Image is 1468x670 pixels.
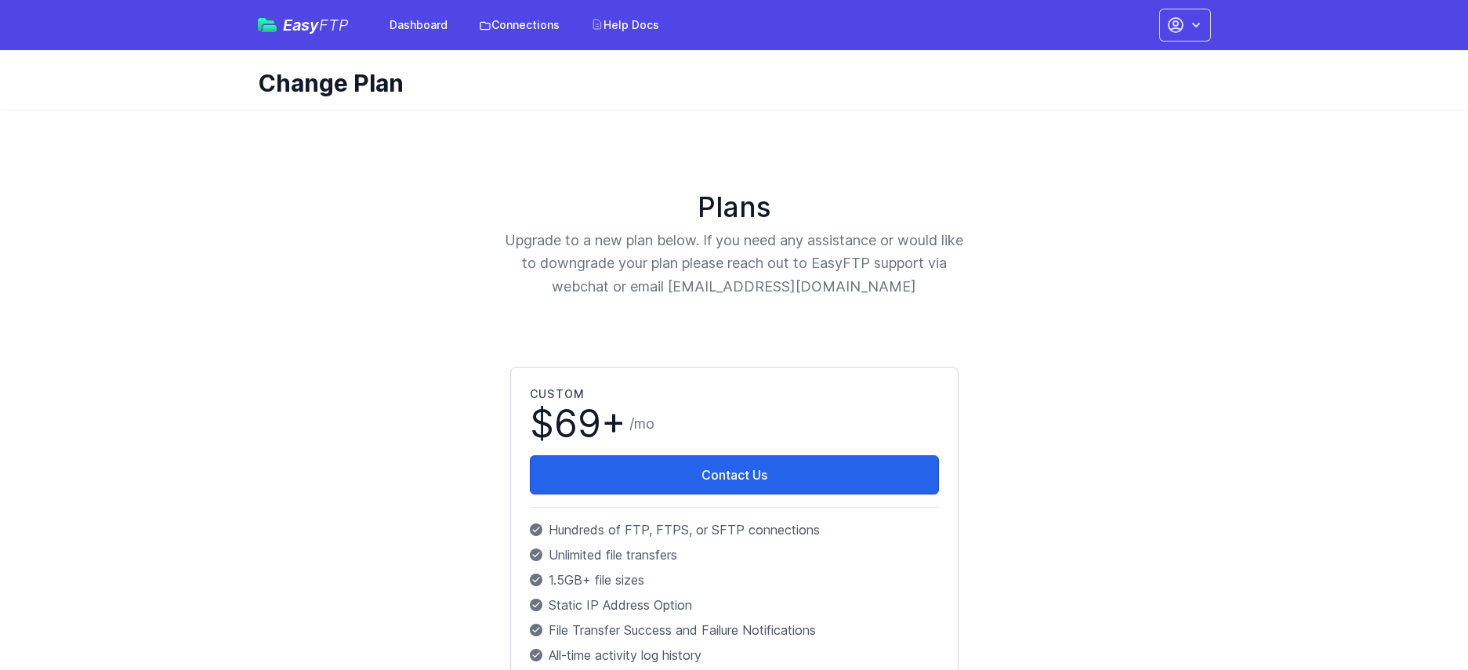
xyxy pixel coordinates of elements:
[258,17,349,33] a: EasyFTP
[530,545,939,564] p: Unlimited file transfers
[530,405,626,443] span: $
[530,455,939,494] a: Contact Us
[554,400,626,447] span: 69+
[258,69,1198,97] h1: Change Plan
[504,229,965,298] p: Upgrade to a new plan below. If you need any assistance or would like to downgrade your plan plea...
[319,16,349,34] span: FTP
[530,621,939,639] p: File Transfer Success and Failure Notifications
[634,415,654,432] span: mo
[582,11,669,39] a: Help Docs
[258,18,277,32] img: easyftp_logo.png
[629,413,654,435] span: /
[530,570,939,589] p: 1.5GB+ file sizes
[469,11,569,39] a: Connections
[530,596,939,614] p: Static IP Address Option
[274,191,1195,223] h1: Plans
[530,646,939,665] p: All-time activity log history
[530,520,939,539] p: Hundreds of FTP, FTPS, or SFTP connections
[380,11,457,39] a: Dashboard
[530,386,939,402] h2: Custom
[283,17,349,33] span: Easy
